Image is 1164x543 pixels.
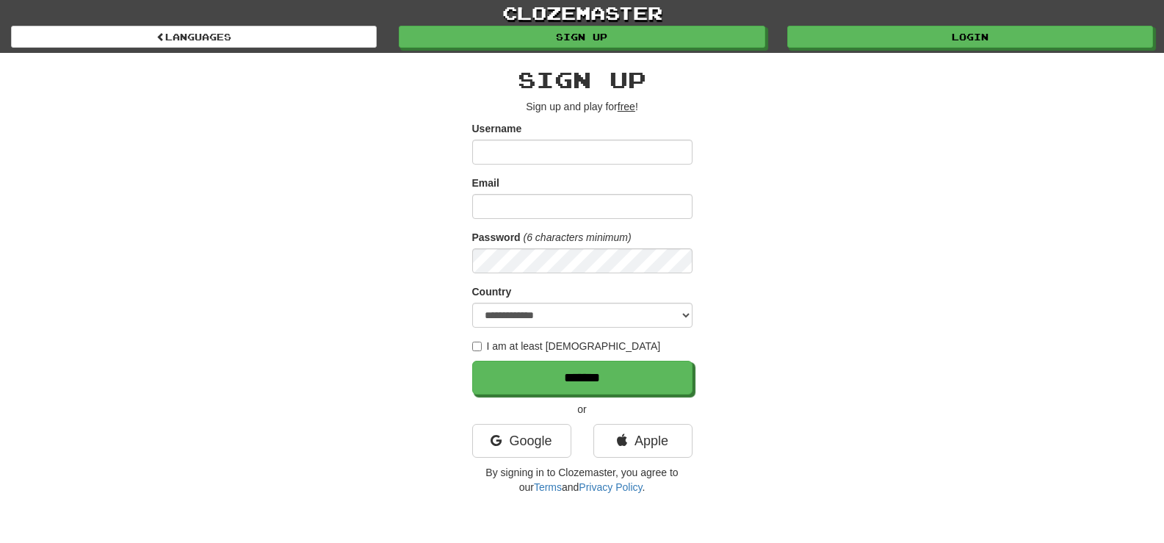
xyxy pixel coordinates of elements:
a: Terms [534,481,562,493]
a: Google [472,424,571,458]
a: Apple [593,424,693,458]
a: Sign up [399,26,764,48]
h2: Sign up [472,68,693,92]
label: Country [472,284,512,299]
p: Sign up and play for ! [472,99,693,114]
p: or [472,402,693,417]
em: (6 characters minimum) [524,231,632,243]
input: I am at least [DEMOGRAPHIC_DATA] [472,342,482,351]
u: free [618,101,635,112]
label: Email [472,176,499,190]
label: Username [472,121,522,136]
label: I am at least [DEMOGRAPHIC_DATA] [472,339,661,353]
p: By signing in to Clozemaster, you agree to our and . [472,465,693,495]
a: Login [787,26,1153,48]
a: Languages [11,26,377,48]
a: Privacy Policy [579,481,642,493]
label: Password [472,230,521,245]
